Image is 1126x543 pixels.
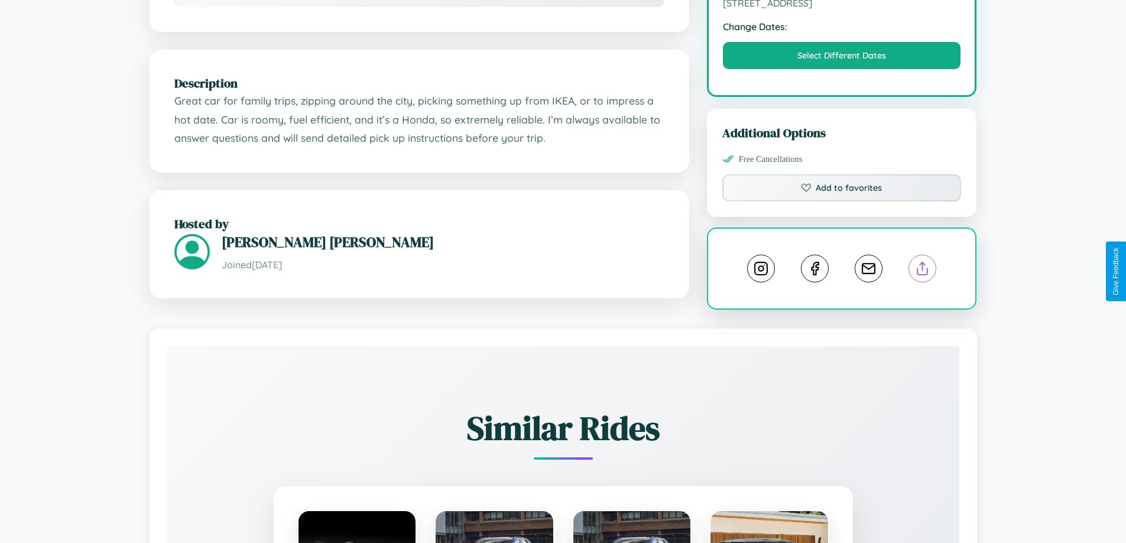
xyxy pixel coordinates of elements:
button: Select Different Dates [723,42,961,69]
div: Give Feedback [1112,248,1120,295]
p: Great car for family trips, zipping around the city, picking something up from IKEA, or to impres... [174,92,664,148]
strong: Change Dates: [723,21,961,32]
h2: Hosted by [174,215,664,232]
h3: Additional Options [722,124,962,141]
h3: [PERSON_NAME] [PERSON_NAME] [222,232,664,252]
button: Add to favorites [722,174,962,201]
span: Free Cancellations [739,154,803,164]
h2: Description [174,74,664,92]
h2: Similar Rides [209,405,918,451]
p: Joined [DATE] [222,256,664,274]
